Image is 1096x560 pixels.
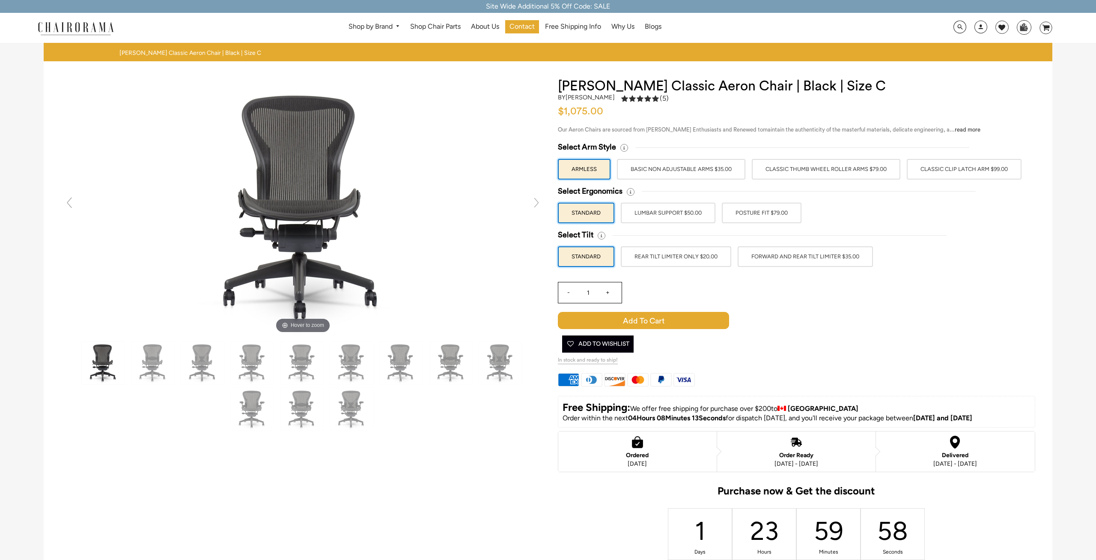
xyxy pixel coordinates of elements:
[558,186,622,196] span: Select Ergonomics
[626,452,649,459] div: Ordered
[757,514,771,548] div: 23
[722,203,801,223] label: POSTURE FIT $79.00
[558,230,593,240] span: Select Tilt
[410,22,461,31] span: Shop Chair Parts
[380,341,423,384] img: Herman Miller Classic Aeron Chair | Black | Size C - chairorama
[822,549,836,556] div: Minutes
[1017,21,1030,33] img: WhatsApp_Image_2024-07-12_at_16.23.01.webp
[774,461,818,467] div: [DATE] - [DATE]
[774,452,818,459] div: Order Ready
[563,401,630,413] strong: Free Shipping:
[558,246,614,267] label: STANDARD
[626,461,649,467] div: [DATE]
[429,341,472,384] img: Herman Miller Classic Aeron Chair | Black | Size C - chairorama
[131,341,174,384] img: Herman Miller Classic Aeron Chair | Black | Size C - chairorama
[566,335,629,353] span: Add To Wishlist
[933,461,977,467] div: [DATE] - [DATE]
[330,341,373,384] img: Herman Miller Classic Aeron Chair | Black | Size C - chairorama
[607,20,639,33] a: Why Us
[617,159,745,180] label: BASIC NON ADJUSTABLE ARMS $35.00
[563,401,1030,414] p: to
[660,94,669,103] span: (5)
[231,388,274,431] img: Herman Miller Classic Aeron Chair | Black | Size C - chairorama
[119,49,261,57] span: [PERSON_NAME] Classic Aeron Chair | Black | Size C
[558,78,1035,94] h1: [PERSON_NAME] Classic Aeron Chair | Black | Size C
[621,94,669,105] a: 5.0 rating (5 votes)
[467,20,503,33] a: About Us
[886,549,900,556] div: Seconds
[82,341,125,384] img: Herman Miller Classic Aeron Chair | Black | Size C - chairorama
[406,20,465,33] a: Shop Chair Parts
[558,282,579,303] input: -
[621,246,731,267] label: REAR TILT LIMITER ONLY $20.00
[611,22,634,31] span: Why Us
[174,78,431,335] img: Herman Miller Classic Aeron Chair | Black | Size C - chairorama
[231,341,274,384] img: Herman Miller Classic Aeron Chair | Black | Size C - chairorama
[598,282,618,303] input: +
[479,341,522,384] img: Herman Miller Classic Aeron Chair | Black | Size C - chairorama
[955,127,980,132] a: read more
[558,106,608,117] span: $1,075.00
[280,341,323,384] img: Herman Miller Classic Aeron Chair | Black | Size C - chairorama
[155,20,855,36] nav: DesktopNavigation
[628,414,726,422] span: 04Hours 08Minutes 13Seconds
[558,94,615,101] h2: by
[558,485,1035,502] h2: Purchase now & Get the discount
[505,20,539,33] a: Contact
[738,246,873,267] label: FORWARD AND REAR TILT LIMITER $35.00
[907,159,1022,180] label: Classic Clip Latch Arm $99.00
[280,388,323,431] img: Herman Miller Classic Aeron Chair | Black | Size C - chairorama
[558,357,618,364] span: In stock and ready to ship!
[621,203,715,223] label: LUMBAR SUPPORT $50.00
[471,22,499,31] span: About Us
[558,142,616,152] span: Select Arm Style
[541,20,605,33] a: Free Shipping Info
[181,341,224,384] img: Herman Miller Classic Aeron Chair | Black | Size C - chairorama
[630,404,771,413] span: We offer free shipping for purchase over $200
[933,452,977,459] div: Delivered
[693,514,707,548] div: 1
[757,549,771,556] div: Hours
[913,414,972,422] strong: [DATE] and [DATE]
[763,127,980,132] span: maintain the authenticity of the masterful materials, delicate engineering, a...
[621,94,669,103] div: 5.0 rating (5 votes)
[562,335,634,353] button: Add To Wishlist
[33,21,119,36] img: chairorama
[693,549,707,556] div: Days
[645,22,661,31] span: Blogs
[330,388,373,431] img: Herman Miller Classic Aeron Chair | Black | Size C - chairorama
[563,414,1030,423] p: Order within the next for dispatch [DATE], and you'll receive your package between
[174,202,431,210] a: Herman Miller Classic Aeron Chair | Black | Size C - chairoramaHover to zoom
[119,49,264,57] nav: breadcrumbs
[558,127,763,132] span: Our Aeron Chairs are sourced from [PERSON_NAME] Enthusiasts and Renewed to
[509,22,535,31] span: Contact
[558,312,892,329] button: Add to Cart
[558,203,614,223] label: STANDARD
[344,20,405,33] a: Shop by Brand
[822,514,836,548] div: 59
[545,22,601,31] span: Free Shipping Info
[886,514,900,548] div: 58
[558,159,611,180] label: ARMLESS
[788,404,858,413] strong: [GEOGRAPHIC_DATA]
[566,93,615,101] a: [PERSON_NAME]
[558,312,729,329] span: Add to Cart
[752,159,900,180] label: Classic Thumb Wheel Roller Arms $79.00
[640,20,666,33] a: Blogs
